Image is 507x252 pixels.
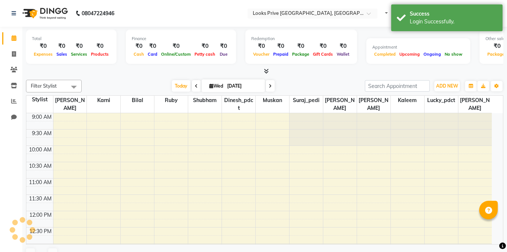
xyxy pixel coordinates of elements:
div: 10:00 AM [27,146,53,154]
div: Stylist [26,96,53,104]
span: Online/Custom [159,52,193,57]
span: Dinesh_pdct [222,96,255,113]
div: Login Successfully. [410,18,497,26]
span: No show [443,52,464,57]
span: Voucher [251,52,271,57]
span: Wed [207,83,225,89]
span: Bilal [121,96,154,105]
div: ₹0 [251,42,271,50]
img: logo [19,3,70,24]
div: Appointment [372,44,464,50]
span: ADD NEW [436,83,458,89]
div: ₹0 [311,42,335,50]
span: Ongoing [422,52,443,57]
div: ₹0 [32,42,55,50]
div: 11:00 AM [27,179,53,186]
span: Today [172,80,190,92]
div: 1:00 PM [31,244,53,252]
span: Card [146,52,159,57]
div: 11:30 AM [27,195,53,203]
span: Muskan [256,96,289,105]
div: Success [410,10,497,18]
div: 10:30 AM [27,162,53,170]
div: ₹0 [290,42,311,50]
input: Search Appointment [365,80,430,92]
div: 12:00 PM [28,211,53,219]
div: ₹0 [55,42,69,50]
div: ₹0 [132,42,146,50]
div: ₹0 [217,42,230,50]
div: ₹0 [159,42,193,50]
input: 2025-09-03 [225,81,262,92]
span: Expenses [32,52,55,57]
div: ₹0 [89,42,111,50]
b: 08047224946 [82,3,114,24]
span: [PERSON_NAME] [458,96,492,113]
span: Due [218,52,229,57]
span: [PERSON_NAME] [357,96,390,113]
div: 9:30 AM [30,130,53,137]
div: 9:00 AM [30,113,53,121]
span: Products [89,52,111,57]
div: ₹0 [69,42,89,50]
span: Sales [55,52,69,57]
div: Total [32,36,111,42]
span: Filter Stylist [31,83,57,89]
span: Completed [372,52,398,57]
span: Package [290,52,311,57]
span: Kaleem [391,96,424,105]
span: Wallet [335,52,351,57]
div: ₹0 [193,42,217,50]
span: Upcoming [398,52,422,57]
span: Cash [132,52,146,57]
div: ₹0 [335,42,351,50]
span: Karni [87,96,120,105]
span: Ruby [154,96,188,105]
div: Redemption [251,36,351,42]
div: ₹0 [146,42,159,50]
span: Gift Cards [311,52,335,57]
span: Lucky_pdct [425,96,458,105]
span: Suraj_pedi [290,96,323,105]
span: [PERSON_NAME] [53,96,87,113]
span: Shubham [188,96,222,105]
div: Finance [132,36,230,42]
span: Petty cash [193,52,217,57]
span: Services [69,52,89,57]
span: [PERSON_NAME] [323,96,357,113]
div: ₹0 [271,42,290,50]
button: ADD NEW [434,81,460,91]
span: Prepaid [271,52,290,57]
div: 12:30 PM [28,228,53,235]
